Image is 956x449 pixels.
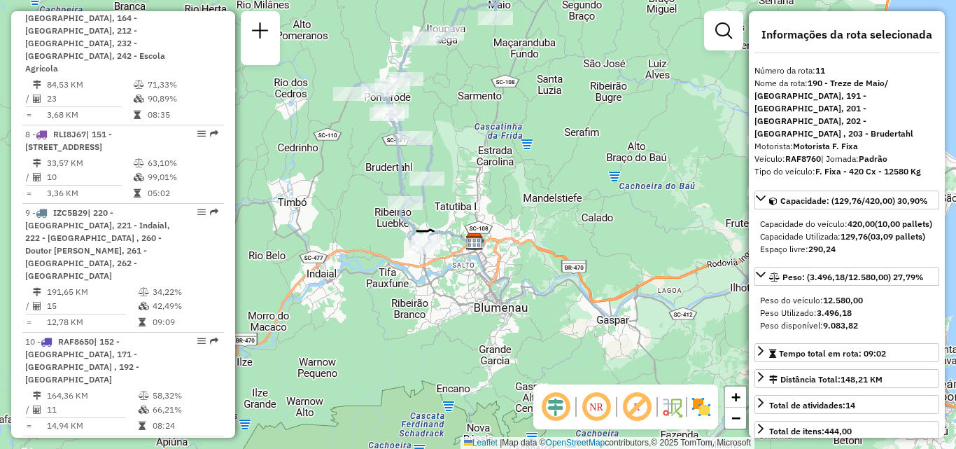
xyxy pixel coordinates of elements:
td: 11 [46,403,138,417]
div: Nome da rota: [754,77,939,140]
span: Ocultar NR [579,390,613,424]
span: | [500,438,502,448]
div: Veículo: [754,153,939,165]
td: 34,22% [152,285,218,299]
strong: 12.580,00 [823,295,863,305]
img: CDD Blumenau [465,233,484,251]
div: Tipo do veículo: [754,165,939,178]
strong: 444,00 [824,426,852,436]
i: % de utilização da cubagem [139,302,149,310]
td: = [25,315,32,329]
strong: F. Fixa - 420 Cx - 12580 Kg [815,166,921,177]
strong: 11 [815,65,825,76]
td: 05:02 [147,186,218,200]
td: 3,68 KM [46,108,133,122]
span: RAF8650 [58,336,94,347]
i: % de utilização do peso [134,159,144,167]
td: 191,65 KM [46,285,138,299]
a: Exibir filtros [710,17,738,45]
div: Capacidade do veículo: [760,218,934,230]
strong: 129,76 [841,231,868,242]
div: Peso disponível: [760,319,934,332]
i: Tempo total em rota [139,318,146,326]
a: Zoom in [725,387,746,408]
strong: 3.496,18 [817,308,852,318]
td: 08:24 [152,419,218,433]
i: Tempo total em rota [134,111,141,119]
em: Rota exportada [210,337,218,345]
i: % de utilização do peso [134,81,144,89]
td: / [25,299,32,313]
div: Capacidade Utilizada: [760,230,934,243]
td: / [25,92,32,106]
td: 90,89% [147,92,218,106]
i: Tempo total em rota [134,189,141,198]
td: = [25,108,32,122]
a: Total de itens:444,00 [754,421,939,440]
strong: Motorista F. Fixa [793,141,858,151]
td: 12,78 KM [46,315,138,329]
span: | Jornada: [821,153,887,164]
i: Distância Total [33,392,41,400]
a: Total de atividades:14 [754,395,939,414]
strong: 9.083,82 [823,320,858,331]
i: Distância Total [33,288,41,296]
span: 148,21 KM [841,374,883,385]
span: Capacidade: (129,76/420,00) 30,90% [780,195,928,206]
div: Capacidade: (129,76/420,00) 30,90% [754,212,939,261]
strong: RAF8760 [785,153,821,164]
td: 08:35 [147,108,218,122]
span: − [731,409,740,427]
i: Tempo total em rota [139,422,146,430]
span: Exibir rótulo [620,390,654,424]
strong: (10,00 pallets) [875,219,932,229]
i: Distância Total [33,159,41,167]
span: | 220 - [GEOGRAPHIC_DATA], 221 - Indaial, 222 - [GEOGRAPHIC_DATA] , 260 - Doutor [PERSON_NAME], 2... [25,207,170,281]
td: 71,33% [147,78,218,92]
td: 10 [46,170,133,184]
div: Map data © contributors,© 2025 TomTom, Microsoft [461,437,754,449]
td: = [25,419,32,433]
div: Total de itens: [769,425,852,438]
strong: (03,09 pallets) [868,231,925,242]
span: 10 - [25,336,139,385]
td: 66,21% [152,403,218,417]
td: 99,01% [147,170,218,184]
em: Opções [197,130,206,138]
td: 15 [46,299,138,313]
a: Leaflet [464,438,498,448]
a: Peso: (3.496,18/12.580,00) 27,79% [754,267,939,286]
i: % de utilização da cubagem [134,173,144,181]
div: Motorista: [754,140,939,153]
i: % de utilização da cubagem [134,95,144,103]
a: Tempo total em rota: 09:02 [754,343,939,362]
div: Espaço livre: [760,243,934,256]
td: 14,94 KM [46,419,138,433]
a: Zoom out [725,408,746,429]
i: Total de Atividades [33,406,41,414]
span: Tempo total em rota: 09:02 [779,348,886,359]
span: RLI8J67 [53,129,86,139]
strong: 420,00 [848,219,875,229]
td: 3,36 KM [46,186,133,200]
td: 33,57 KM [46,156,133,170]
img: Exibir/Ocultar setores [690,396,712,418]
i: % de utilização do peso [139,392,149,400]
div: Peso Utilizado: [760,307,934,319]
img: Fluxo de ruas [661,396,683,418]
i: Total de Atividades [33,95,41,103]
strong: 14 [845,400,855,410]
span: + [731,388,740,406]
strong: 290,24 [808,244,836,254]
td: / [25,170,32,184]
div: Número da rota: [754,64,939,77]
span: Peso: (3.496,18/12.580,00) 27,79% [782,272,924,282]
em: Rota exportada [210,130,218,138]
td: 09:09 [152,315,218,329]
a: Distância Total:148,21 KM [754,369,939,388]
strong: Padrão [859,153,887,164]
span: Peso do veículo: [760,295,863,305]
td: / [25,403,32,417]
a: Nova sessão e pesquisa [246,17,274,48]
div: Peso: (3.496,18/12.580,00) 27,79% [754,289,939,338]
